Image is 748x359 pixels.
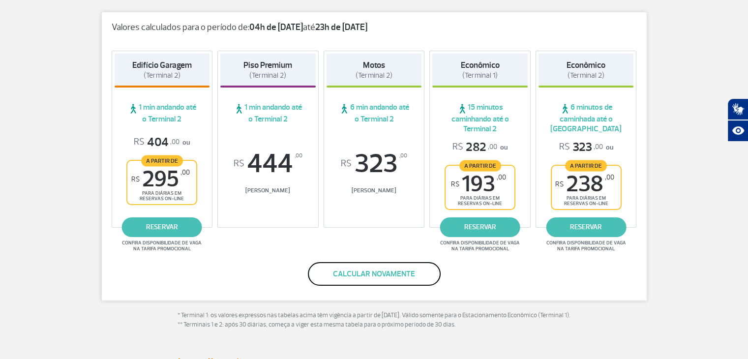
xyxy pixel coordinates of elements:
sup: ,00 [180,168,190,177]
sup: R$ [451,180,459,188]
span: 238 [555,173,614,195]
a: reservar [122,217,202,237]
span: 1 min andando até o Terminal 2 [115,102,210,124]
p: ou [559,140,613,155]
span: (Terminal 1) [462,71,498,80]
strong: Econômico [461,60,500,70]
strong: 23h de [DATE] [315,22,367,33]
span: A partir de [565,160,607,171]
span: (Terminal 2) [144,71,180,80]
strong: Piso Premium [243,60,292,70]
p: ou [452,140,508,155]
p: Valores calculados para o período de: até [112,22,637,33]
strong: 04h de [DATE] [249,22,303,33]
span: para diárias em reservas on-line [136,190,188,202]
span: (Terminal 2) [356,71,392,80]
a: reservar [546,217,626,237]
strong: Edifício Garagem [132,60,192,70]
sup: ,00 [295,150,302,161]
a: reservar [440,217,520,237]
p: * Terminal 1: os valores expressos nas tabelas acima têm vigência a partir de [DATE]. Válido some... [178,311,571,330]
sup: R$ [131,175,140,183]
sup: R$ [555,180,564,188]
span: para diárias em reservas on-line [560,195,612,207]
button: Calcular novamente [308,262,441,286]
span: Confira disponibilidade de vaga na tarifa promocional [120,240,203,252]
sup: R$ [234,158,244,169]
span: 404 [134,135,180,150]
span: (Terminal 2) [249,71,286,80]
span: 6 minutos de caminhada até o [GEOGRAPHIC_DATA] [539,102,634,134]
span: 323 [559,140,603,155]
div: Plugin de acessibilidade da Hand Talk. [727,98,748,142]
span: para diárias em reservas on-line [454,195,506,207]
span: [PERSON_NAME] [327,187,422,194]
span: 282 [452,140,497,155]
span: 193 [451,173,506,195]
button: Abrir recursos assistivos. [727,120,748,142]
span: 1 min andando até o Terminal 2 [220,102,316,124]
sup: ,00 [497,173,506,181]
strong: Econômico [567,60,605,70]
span: (Terminal 2) [568,71,604,80]
span: 295 [131,168,190,190]
button: Abrir tradutor de língua de sinais. [727,98,748,120]
sup: ,00 [399,150,407,161]
sup: R$ [341,158,352,169]
sup: ,00 [605,173,614,181]
span: A partir de [141,155,183,166]
strong: Motos [363,60,385,70]
p: ou [134,135,190,150]
span: Confira disponibilidade de vaga na tarifa promocional [439,240,521,252]
span: [PERSON_NAME] [220,187,316,194]
span: 15 minutos caminhando até o Terminal 2 [432,102,528,134]
span: 6 min andando até o Terminal 2 [327,102,422,124]
span: 323 [327,150,422,177]
span: A partir de [459,160,501,171]
span: Confira disponibilidade de vaga na tarifa promocional [545,240,628,252]
span: 444 [220,150,316,177]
